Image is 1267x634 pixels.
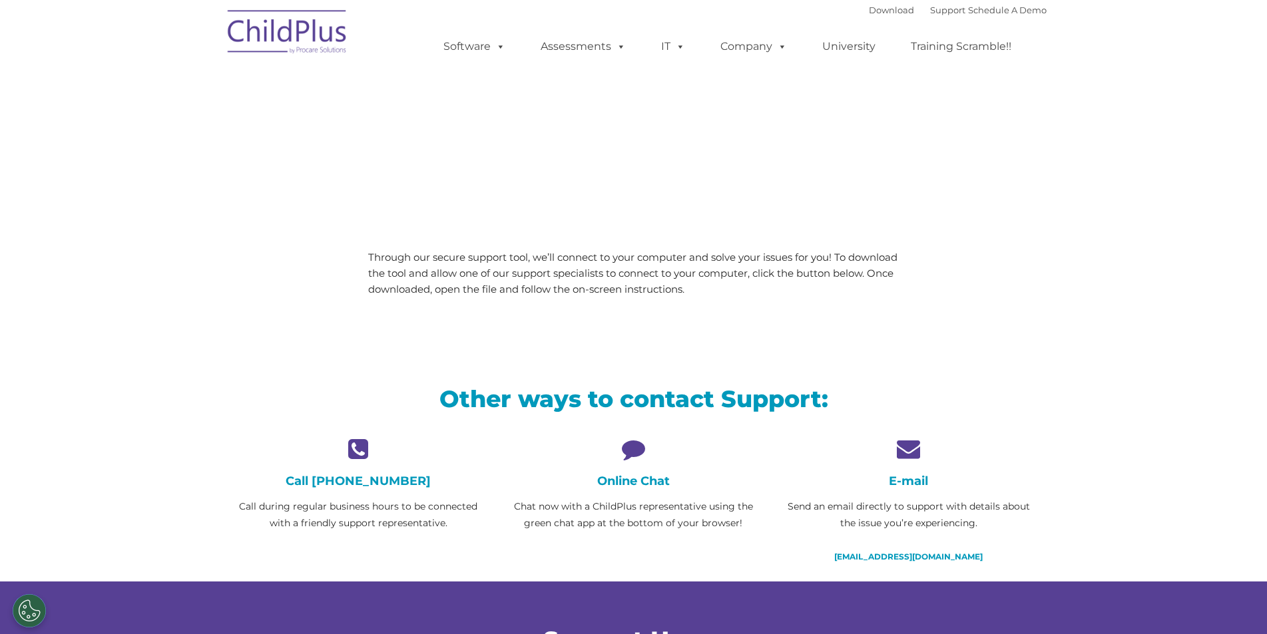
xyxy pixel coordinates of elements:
[781,474,1036,488] h4: E-mail
[834,552,983,561] a: [EMAIL_ADDRESS][DOMAIN_NAME]
[648,33,698,60] a: IT
[231,96,729,136] span: LiveSupport with SplashTop
[506,498,761,532] p: Chat now with a ChildPlus representative using the green chat app at the bottom of your browser!
[13,594,46,627] button: Cookies Settings
[221,1,354,67] img: ChildPlus by Procare Solutions
[930,5,965,15] a: Support
[968,5,1047,15] a: Schedule A Demo
[231,498,486,532] p: Call during regular business hours to be connected with a friendly support representative.
[430,33,519,60] a: Software
[897,33,1025,60] a: Training Scramble!!
[781,498,1036,532] p: Send an email directly to support with details about the issue you’re experiencing.
[506,474,761,488] h4: Online Chat
[527,33,639,60] a: Assessments
[368,249,899,297] p: Through our secure support tool, we’ll connect to your computer and solve your issues for you! To...
[707,33,800,60] a: Company
[869,5,914,15] a: Download
[231,384,1037,414] h2: Other ways to contact Support:
[231,474,486,488] h4: Call [PHONE_NUMBER]
[869,5,1047,15] font: |
[809,33,889,60] a: University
